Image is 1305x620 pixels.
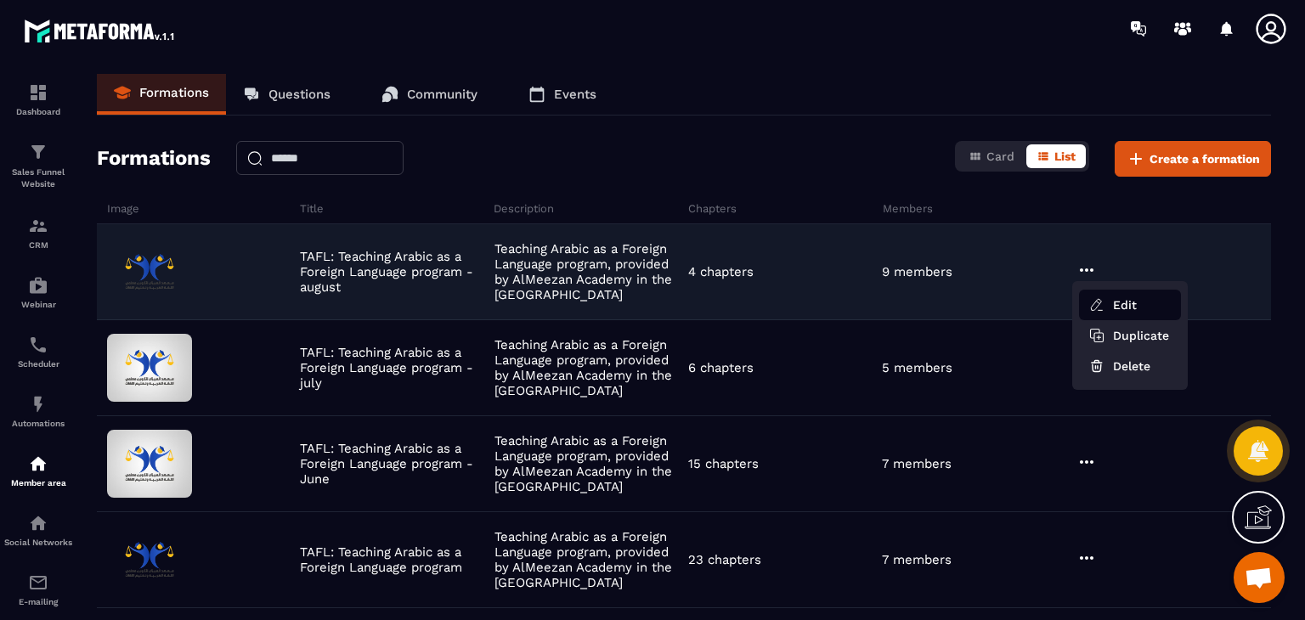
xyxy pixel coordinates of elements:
[4,597,72,606] p: E-mailing
[4,203,72,262] a: formationformationCRM
[268,87,330,102] p: Questions
[1079,320,1181,351] button: Duplicate
[1079,351,1181,381] button: Delete
[139,85,209,100] p: Formations
[4,381,72,441] a: automationsautomationsAutomations
[494,529,680,590] p: Teaching Arabic as a Foreign Language program, provided by AlMeezan Academy in the [GEOGRAPHIC_DATA]
[300,441,485,487] p: TAFL: Teaching Arabic as a Foreign Language program - June
[28,513,48,533] img: social-network
[107,430,192,498] img: formation-background
[4,419,72,428] p: Automations
[882,552,952,567] p: 7 members
[4,359,72,369] p: Scheduler
[494,202,684,215] h6: Description
[882,264,952,279] p: 9 members
[28,335,48,355] img: scheduler
[4,166,72,190] p: Sales Funnel Website
[1054,149,1076,163] span: List
[511,74,613,115] a: Events
[4,129,72,203] a: formationformationSales Funnel Website
[554,87,596,102] p: Events
[688,360,754,375] p: 6 chapters
[28,216,48,236] img: formation
[97,74,226,115] a: Formations
[28,275,48,296] img: automations
[407,87,477,102] p: Community
[1234,552,1285,603] a: Open chat
[24,15,177,46] img: logo
[226,74,347,115] a: Questions
[494,337,680,398] p: Teaching Arabic as a Foreign Language program, provided by AlMeezan Academy in the [GEOGRAPHIC_DATA]
[28,82,48,103] img: formation
[882,360,952,375] p: 5 members
[28,394,48,414] img: automations
[494,433,680,494] p: Teaching Arabic as a Foreign Language program, provided by AlMeezan Academy in the [GEOGRAPHIC_DATA]
[494,241,680,302] p: Teaching Arabic as a Foreign Language program, provided by AlMeezan Academy in the [GEOGRAPHIC_DATA]
[107,202,296,215] h6: Image
[1150,150,1260,167] span: Create a formation
[4,478,72,488] p: Member area
[28,572,48,593] img: email
[958,144,1025,168] button: Card
[4,107,72,116] p: Dashboard
[300,249,485,295] p: TAFL: Teaching Arabic as a Foreign Language program - august
[300,202,490,215] h6: Title
[688,202,878,215] h6: Chapters
[4,322,72,381] a: schedulerschedulerScheduler
[300,345,485,391] p: TAFL: Teaching Arabic as a Foreign Language program - july
[107,526,192,594] img: formation-background
[4,240,72,250] p: CRM
[688,264,754,279] p: 4 chapters
[4,500,72,560] a: social-networksocial-networkSocial Networks
[4,441,72,500] a: automationsautomationsMember area
[1026,144,1086,168] button: List
[883,202,1073,215] h6: Members
[4,300,72,309] p: Webinar
[4,70,72,129] a: formationformationDashboard
[97,141,211,177] h2: Formations
[1115,141,1271,177] button: Create a formation
[4,262,72,322] a: automationsautomationsWebinar
[28,142,48,162] img: formation
[300,544,485,575] p: TAFL: Teaching Arabic as a Foreign Language program
[688,552,761,567] p: 23 chapters
[364,74,494,115] a: Community
[882,456,952,471] p: 7 members
[107,334,192,402] img: formation-background
[986,149,1014,163] span: Card
[4,538,72,547] p: Social Networks
[4,560,72,619] a: emailemailE-mailing
[1079,290,1181,320] button: Edit
[688,456,759,471] p: 15 chapters
[28,454,48,474] img: automations
[107,238,192,306] img: formation-background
